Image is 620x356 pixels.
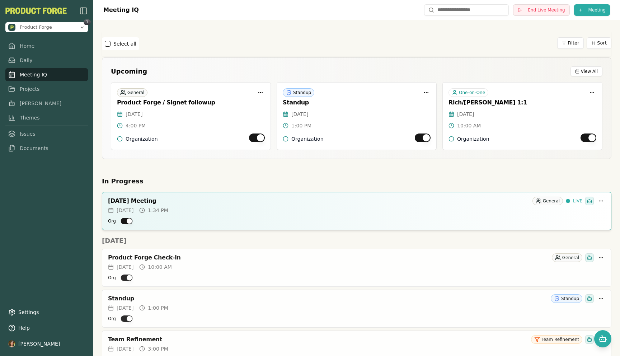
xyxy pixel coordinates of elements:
[117,304,133,311] span: [DATE]
[111,66,147,76] h2: Upcoming
[8,24,15,31] img: Product Forge
[587,37,611,49] button: Sort
[79,6,88,15] img: sidebar
[585,253,594,262] div: Smith has been invited
[532,197,563,205] div: General
[552,253,582,262] div: General
[148,304,168,311] span: 1:00 PM
[5,127,88,140] a: Issues
[513,4,569,16] button: End Live Meeting
[79,6,88,15] button: Close Sidebar
[5,54,88,67] a: Daily
[574,4,610,16] button: Meeting
[126,135,158,142] span: Organization
[117,263,133,271] span: [DATE]
[457,135,489,142] span: Organization
[551,294,582,303] div: Standup
[588,7,606,13] span: Meeting
[108,218,116,224] label: Org
[108,295,548,302] div: Standup
[573,198,582,204] span: LIVE
[5,322,88,334] button: Help
[126,122,146,129] span: 4:00 PM
[102,192,611,230] a: [DATE] MeetingGeneralLIVE[DATE]1:34 PMOrg
[117,99,265,106] div: Product Forge / Signet followup
[108,316,116,322] label: Org
[126,111,142,118] span: [DATE]
[291,111,308,118] span: [DATE]
[5,39,88,52] a: Home
[102,176,611,186] h2: In Progress
[557,37,584,49] button: Filter
[597,253,605,262] button: More options
[5,22,88,32] button: Open organization switcher
[588,88,596,97] button: More options
[585,197,594,205] div: Smith has been invited
[148,263,172,271] span: 10:00 AM
[108,275,116,281] label: Org
[5,306,88,319] a: Settings
[597,294,605,303] button: More options
[84,19,91,25] span: 1
[117,88,147,97] div: General
[283,99,431,106] div: Standup
[148,345,168,352] span: 3:00 PM
[422,88,431,97] button: More options
[291,122,311,129] span: 1:00 PM
[448,99,596,106] div: Rich/[PERSON_NAME] 1:1
[117,345,133,352] span: [DATE]
[5,68,88,81] a: Meeting IQ
[597,197,605,205] button: More options
[5,97,88,110] a: [PERSON_NAME]
[570,66,602,76] button: View All
[448,88,488,97] div: One-on-One
[457,122,481,129] span: 10:00 AM
[113,40,136,47] label: Select all
[5,111,88,124] a: Themes
[108,336,528,343] div: Team Refinement
[283,88,314,97] div: Standup
[5,142,88,155] a: Documents
[8,340,15,347] img: profile
[20,24,52,31] span: Product Forge
[585,335,594,344] div: Smith has been invited
[108,197,530,205] div: [DATE] Meeting
[594,330,611,347] button: Open chat
[5,8,67,14] img: Product Forge
[102,290,611,328] a: StandupStandup[DATE]1:00 PMOrg
[528,7,565,13] span: End Live Meeting
[5,8,67,14] button: PF-Logo
[291,135,324,142] span: Organization
[5,83,88,95] a: Projects
[108,254,549,261] div: Product Forge Check-In
[256,88,265,97] button: More options
[117,207,133,214] span: [DATE]
[103,6,139,14] h1: Meeting IQ
[102,236,611,246] h2: [DATE]
[5,337,88,350] button: [PERSON_NAME]
[531,335,582,344] div: Team Refinement
[457,111,474,118] span: [DATE]
[581,69,598,74] span: View All
[585,294,594,303] div: Smith has been invited
[102,249,611,287] a: Product Forge Check-InGeneral[DATE]10:00 AMOrg
[148,207,168,214] span: 1:34 PM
